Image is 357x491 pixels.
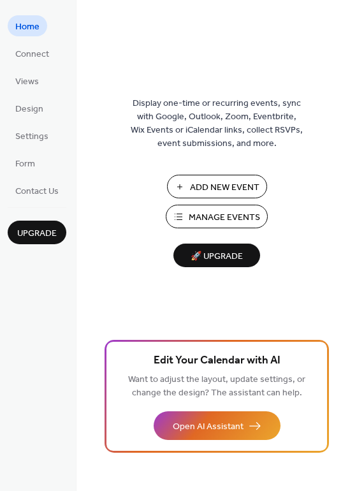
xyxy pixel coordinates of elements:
[181,248,252,265] span: 🚀 Upgrade
[8,152,43,173] a: Form
[154,352,280,370] span: Edit Your Calendar with AI
[154,411,280,440] button: Open AI Assistant
[166,205,268,228] button: Manage Events
[167,175,267,198] button: Add New Event
[8,98,51,119] a: Design
[128,371,305,402] span: Want to adjust the layout, update settings, or change the design? The assistant can help.
[15,48,49,61] span: Connect
[15,158,35,171] span: Form
[8,125,56,146] a: Settings
[8,221,66,244] button: Upgrade
[15,75,39,89] span: Views
[15,103,43,116] span: Design
[8,15,47,36] a: Home
[8,180,66,201] a: Contact Us
[8,43,57,64] a: Connect
[15,130,48,143] span: Settings
[15,185,59,198] span: Contact Us
[17,227,57,240] span: Upgrade
[189,211,260,224] span: Manage Events
[8,70,47,91] a: Views
[15,20,40,34] span: Home
[131,97,303,150] span: Display one-time or recurring events, sync with Google, Outlook, Zoom, Eventbrite, Wix Events or ...
[173,420,244,434] span: Open AI Assistant
[190,181,259,194] span: Add New Event
[173,244,260,267] button: 🚀 Upgrade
